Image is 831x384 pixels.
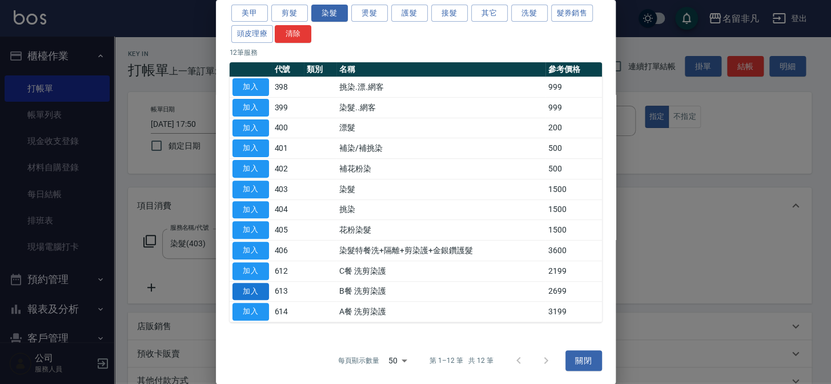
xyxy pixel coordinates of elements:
[336,241,545,261] td: 染髮特餐洗+隔離+剪染護+金銀鑽護髮
[336,179,545,199] td: 染髮
[336,118,545,138] td: 漂髮
[272,97,304,118] td: 399
[545,241,602,261] td: 3600
[431,5,468,22] button: 接髮
[565,350,602,371] button: 關閉
[232,221,269,239] button: 加入
[545,159,602,179] td: 500
[336,97,545,118] td: 染髮..網客
[351,5,388,22] button: 燙髮
[545,77,602,98] td: 999
[232,119,269,137] button: 加入
[232,242,269,259] button: 加入
[336,261,545,281] td: C餐 洗剪染護
[391,5,428,22] button: 護髮
[336,138,545,159] td: 補染/補挑染
[545,261,602,281] td: 2199
[545,179,602,199] td: 1500
[272,220,304,241] td: 405
[272,241,304,261] td: 406
[545,302,602,322] td: 3199
[232,303,269,321] button: 加入
[231,25,274,43] button: 頭皮理療
[272,138,304,159] td: 401
[545,220,602,241] td: 1500
[272,281,304,302] td: 613
[384,345,411,376] div: 50
[272,77,304,98] td: 398
[545,62,602,77] th: 參考價格
[336,159,545,179] td: 補花粉染
[545,118,602,138] td: 200
[230,47,602,58] p: 12 筆服務
[336,281,545,302] td: B餐 洗剪染護
[545,97,602,118] td: 999
[232,181,269,198] button: 加入
[336,77,545,98] td: 挑染.漂.網客
[545,138,602,159] td: 500
[336,220,545,241] td: 花粉染髮
[545,199,602,220] td: 1500
[272,199,304,220] td: 404
[338,355,379,366] p: 每頁顯示數量
[275,25,311,43] button: 清除
[232,99,269,117] button: 加入
[471,5,508,22] button: 其它
[231,5,268,22] button: 美甲
[429,355,493,366] p: 第 1–12 筆 共 12 筆
[272,159,304,179] td: 402
[232,283,269,301] button: 加入
[545,281,602,302] td: 2699
[336,199,545,220] td: 挑染
[336,62,545,77] th: 名稱
[336,302,545,322] td: A餐 洗剪染護
[232,78,269,96] button: 加入
[272,62,304,77] th: 代號
[272,179,304,199] td: 403
[551,5,593,22] button: 髮券銷售
[304,62,336,77] th: 類別
[232,262,269,280] button: 加入
[232,201,269,219] button: 加入
[311,5,348,22] button: 染髮
[232,160,269,178] button: 加入
[271,5,308,22] button: 剪髮
[272,261,304,281] td: 612
[272,302,304,322] td: 614
[511,5,548,22] button: 洗髮
[232,139,269,157] button: 加入
[272,118,304,138] td: 400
